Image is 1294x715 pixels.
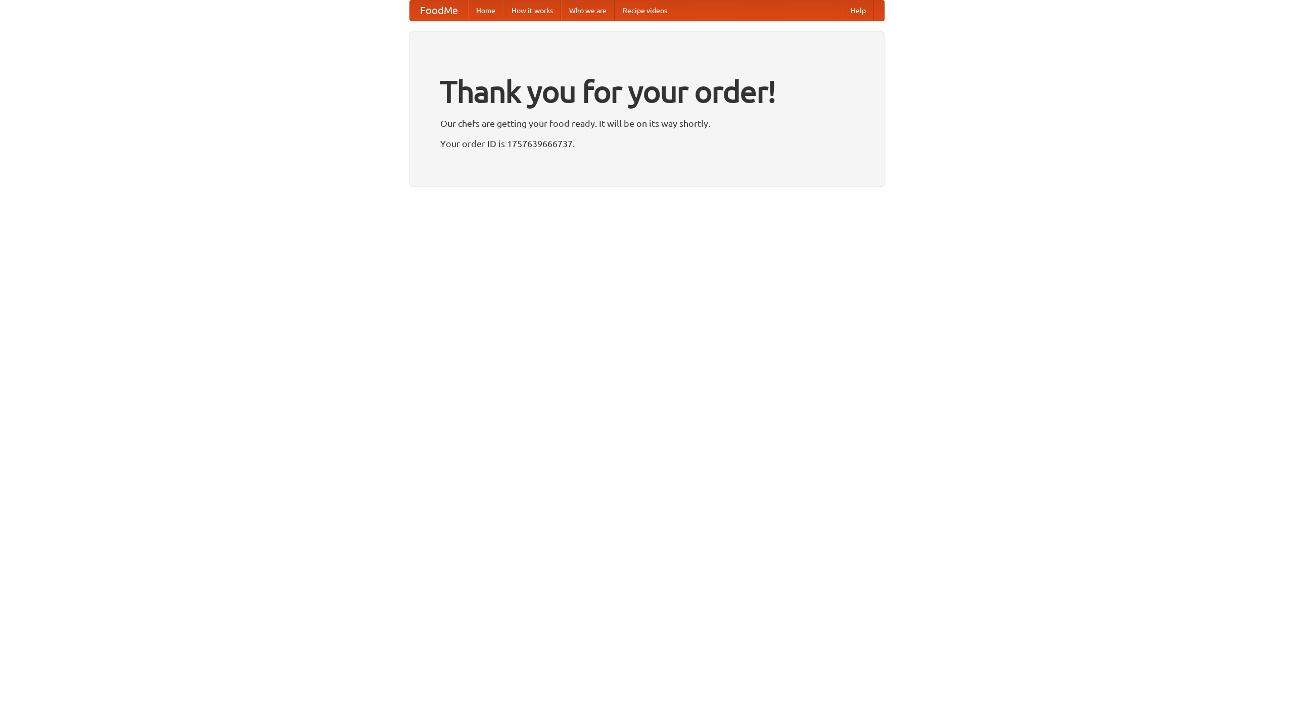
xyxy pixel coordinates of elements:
h1: Thank you for your order! [440,67,854,116]
a: Recipe videos [615,1,675,21]
a: FoodMe [410,1,468,21]
a: Help [843,1,874,21]
a: Who we are [561,1,615,21]
p: Your order ID is 1757639666737. [440,136,854,151]
a: How it works [503,1,561,21]
a: Home [468,1,503,21]
p: Our chefs are getting your food ready. It will be on its way shortly. [440,116,854,131]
